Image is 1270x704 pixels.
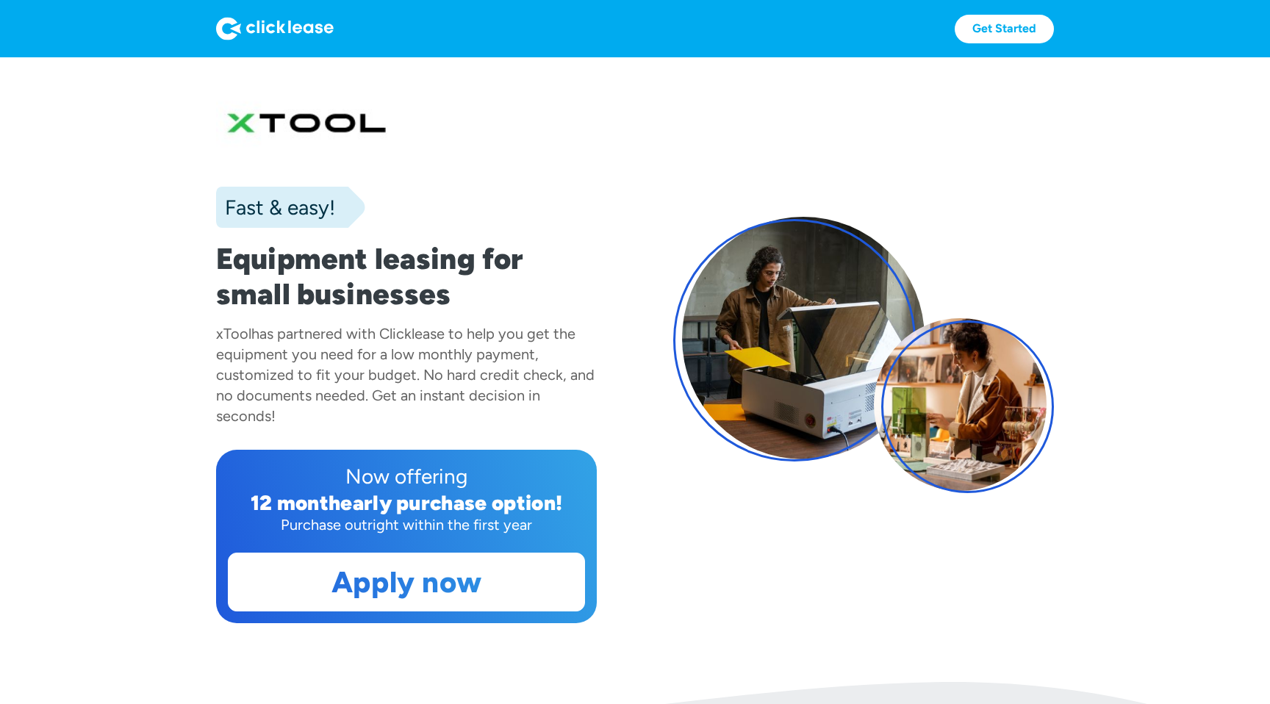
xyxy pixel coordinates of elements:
[229,553,584,611] a: Apply now
[216,325,251,342] div: xTool
[228,514,585,535] div: Purchase outright within the first year
[228,461,585,491] div: Now offering
[251,490,341,515] div: 12 month
[216,241,597,312] h1: Equipment leasing for small businesses
[216,193,335,222] div: Fast & easy!
[340,490,562,515] div: early purchase option!
[216,325,595,425] div: has partnered with Clicklease to help you get the equipment you need for a low monthly payment, c...
[955,15,1054,43] a: Get Started
[216,17,334,40] img: Logo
